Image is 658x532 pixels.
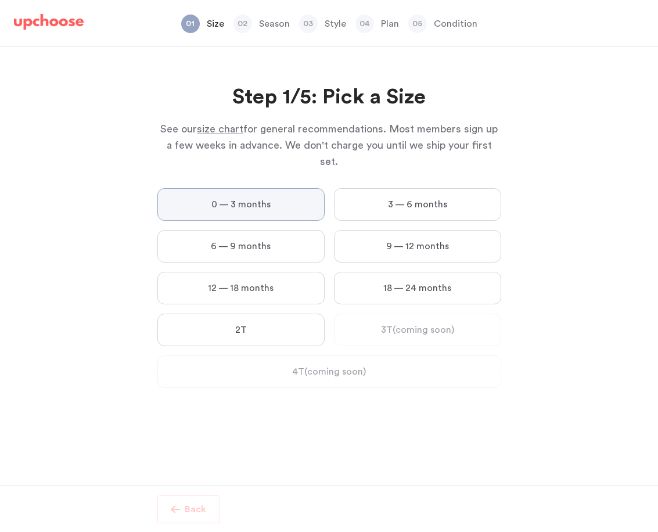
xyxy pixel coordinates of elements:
p: Size [207,17,224,31]
span: 05 [408,15,427,33]
label: 3 — 6 months [334,188,501,221]
h2: Step 1/5: Pick a Size [157,84,501,112]
span: 03 [299,15,318,33]
button: Back [157,495,220,523]
span: 04 [355,15,374,33]
label: 4T (coming soon) [157,355,501,388]
label: 3T (coming soon) [334,314,501,346]
span: 01 [181,15,200,33]
img: UpChoose [14,14,84,30]
label: 9 — 12 months [334,230,501,263]
label: 0 — 3 months [157,188,325,221]
label: 2T [157,314,325,346]
p: Plan [381,17,399,31]
p: See our for general recommendations. Most members sign up a few weeks in advance. We don't charge... [157,121,501,170]
span: 02 [233,15,252,33]
p: Condition [434,17,477,31]
span: size chart [197,124,243,134]
label: 18 — 24 months [334,272,501,304]
p: Style [325,17,346,31]
label: 12 — 18 months [157,272,325,304]
label: 6 — 9 months [157,230,325,263]
p: Back [185,502,206,516]
p: Season [259,17,290,31]
a: UpChoose [14,14,84,35]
